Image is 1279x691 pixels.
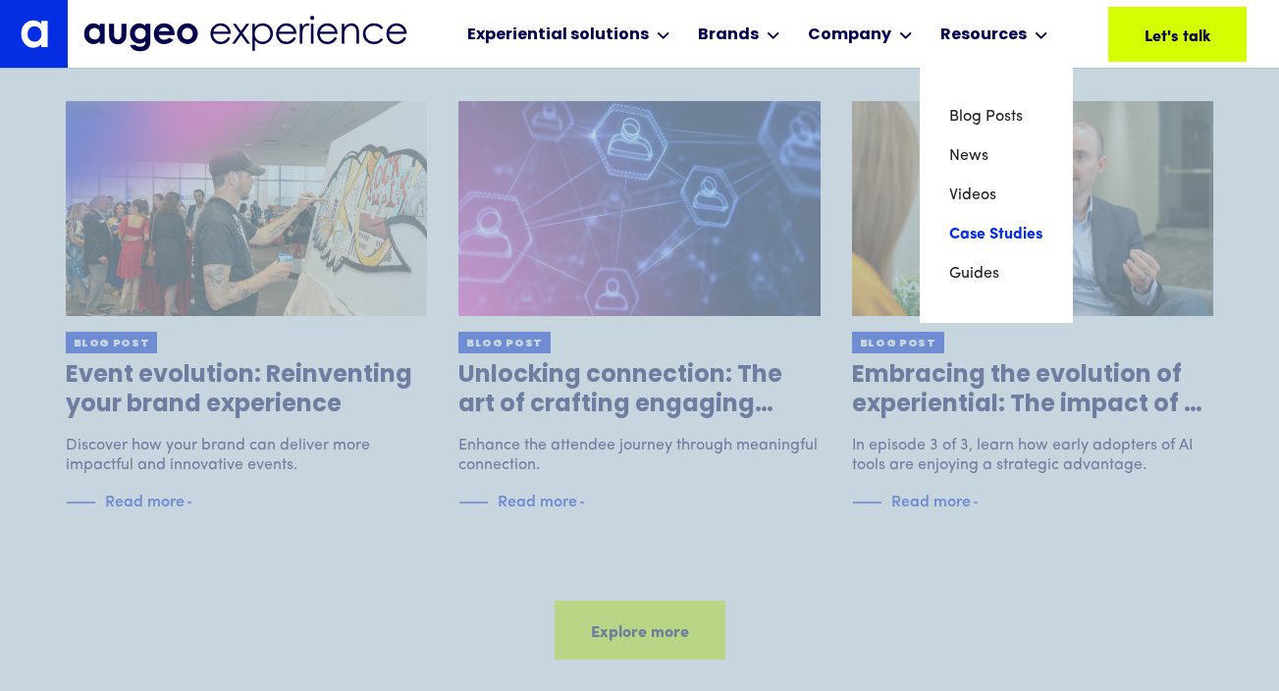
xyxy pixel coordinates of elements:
img: Augeo Experience business unit full logo in midnight blue. [83,16,407,52]
div: Brands [698,24,759,47]
a: News [949,136,1043,176]
a: Let's talk [1108,7,1247,62]
nav: Resources [920,68,1073,323]
a: Blog Posts [949,97,1043,136]
a: Guides [949,254,1043,293]
div: Resources [940,24,1027,47]
div: Company [808,24,891,47]
a: Case Studies [949,215,1043,254]
img: Augeo's "a" monogram decorative logo in white. [21,20,48,47]
div: Experiential solutions [467,24,649,47]
a: Videos [949,176,1043,215]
